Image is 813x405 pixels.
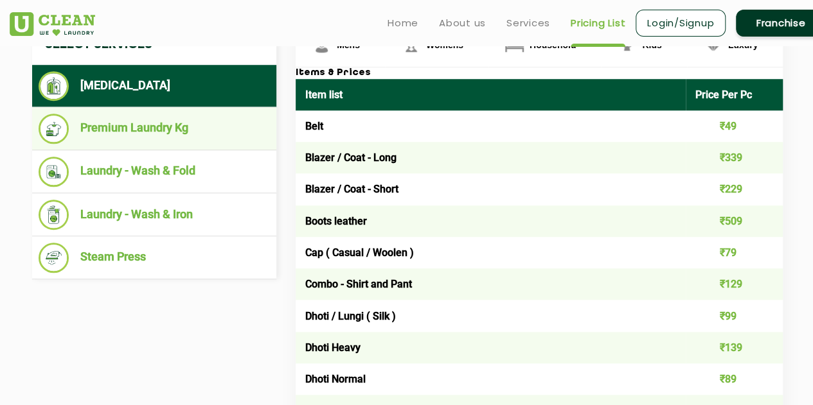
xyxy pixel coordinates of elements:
td: ₹339 [686,142,783,173]
td: ₹49 [686,110,783,142]
td: Belt [296,110,686,142]
a: About us [439,15,486,31]
td: Boots leather [296,205,686,237]
a: Home [388,15,418,31]
a: Services [506,15,550,31]
td: ₹229 [686,173,783,205]
td: ₹79 [686,237,783,268]
img: Laundry - Wash & Iron [39,200,69,230]
img: Steam Press [39,243,69,273]
a: Pricing List [571,15,625,31]
h3: Items & Prices [296,67,783,79]
li: Laundry - Wash & Iron [39,200,270,230]
td: Dhoti Heavy [296,332,686,363]
td: Blazer / Coat - Long [296,142,686,173]
img: Dry Cleaning [39,71,69,101]
a: Login/Signup [636,10,726,37]
td: Dhoti Normal [296,363,686,395]
td: ₹509 [686,205,783,237]
td: ₹129 [686,268,783,300]
td: ₹139 [686,332,783,363]
td: ₹99 [686,300,783,331]
td: Dhoti / Lungi ( Silk ) [296,300,686,331]
li: Laundry - Wash & Fold [39,157,270,187]
li: [MEDICAL_DATA] [39,71,270,101]
td: Combo - Shirt and Pant [296,268,686,300]
th: Item list [296,79,686,110]
th: Price Per Pc [686,79,783,110]
li: Premium Laundry Kg [39,114,270,144]
img: Premium Laundry Kg [39,114,69,144]
td: Cap ( Casual / Woolen ) [296,237,686,268]
li: Steam Press [39,243,270,273]
img: UClean Laundry and Dry Cleaning [10,12,95,36]
td: Blazer / Coat - Short [296,173,686,205]
td: ₹89 [686,363,783,395]
img: Laundry - Wash & Fold [39,157,69,187]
